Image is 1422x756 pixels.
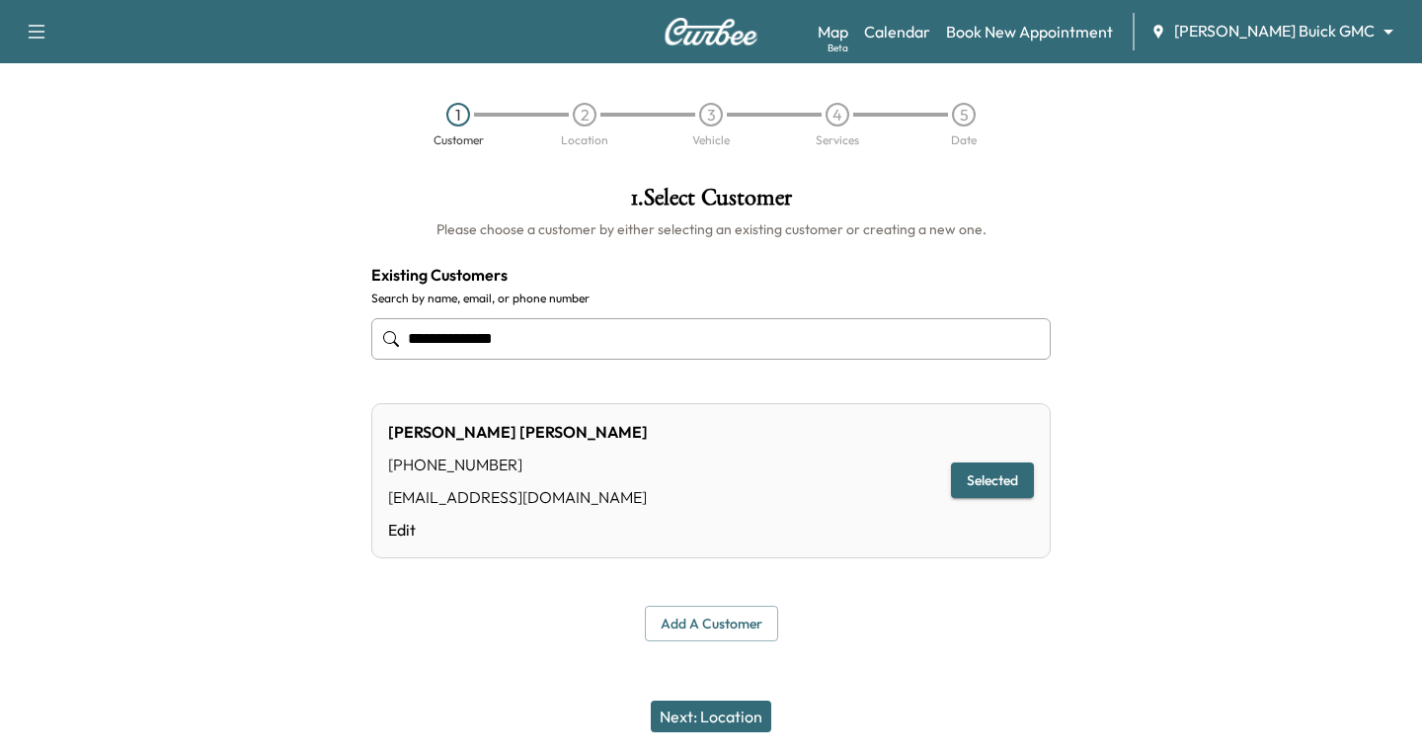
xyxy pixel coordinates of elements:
[951,134,977,146] div: Date
[388,485,648,509] div: [EMAIL_ADDRESS][DOMAIN_NAME]
[946,20,1113,43] a: Book New Appointment
[434,134,484,146] div: Customer
[388,420,648,444] div: [PERSON_NAME] [PERSON_NAME]
[664,18,758,45] img: Curbee Logo
[388,453,648,476] div: [PHONE_NUMBER]
[816,134,859,146] div: Services
[388,518,648,542] a: Edit
[692,134,730,146] div: Vehicle
[561,134,608,146] div: Location
[446,103,470,126] div: 1
[371,291,1051,306] label: Search by name, email, or phone number
[371,263,1051,287] h4: Existing Customers
[951,462,1034,499] button: Selected
[371,186,1051,219] h1: 1 . Select Customer
[826,103,849,126] div: 4
[573,103,596,126] div: 2
[645,606,778,642] button: Add a customer
[651,701,771,732] button: Next: Location
[828,41,848,55] div: Beta
[864,20,930,43] a: Calendar
[1174,20,1375,42] span: [PERSON_NAME] Buick GMC
[699,103,723,126] div: 3
[952,103,976,126] div: 5
[371,219,1051,239] h6: Please choose a customer by either selecting an existing customer or creating a new one.
[818,20,848,43] a: MapBeta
